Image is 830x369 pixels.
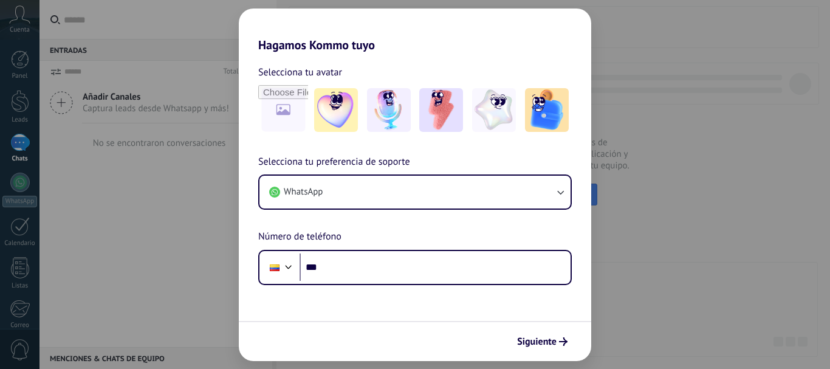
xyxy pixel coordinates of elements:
[258,64,342,80] span: Selecciona tu avatar
[239,9,591,52] h2: Hagamos Kommo tuyo
[367,88,411,132] img: -2.jpeg
[525,88,569,132] img: -5.jpeg
[258,229,341,245] span: Número de teléfono
[419,88,463,132] img: -3.jpeg
[472,88,516,132] img: -4.jpeg
[512,331,573,352] button: Siguiente
[284,186,323,198] span: WhatsApp
[258,154,410,170] span: Selecciona tu preferencia de soporte
[263,255,286,280] div: Colombia: + 57
[517,337,557,346] span: Siguiente
[259,176,571,209] button: WhatsApp
[314,88,358,132] img: -1.jpeg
